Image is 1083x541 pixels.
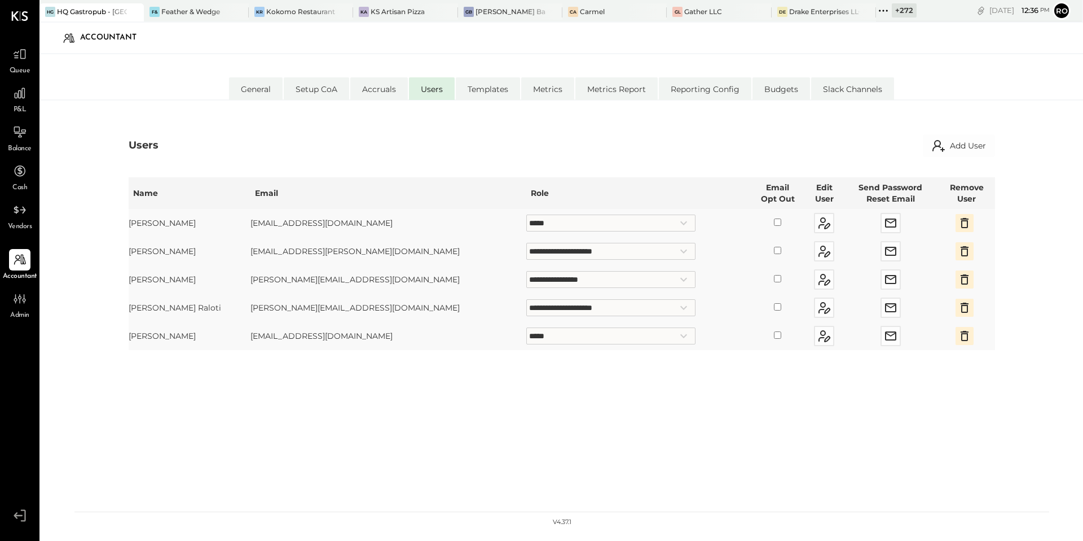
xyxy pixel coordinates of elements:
[8,144,32,154] span: Balance
[250,294,526,322] td: [PERSON_NAME][EMAIL_ADDRESS][DOMAIN_NAME]
[161,7,220,16] div: Feather & Wedge
[892,3,917,18] div: + 272
[284,77,349,100] li: Setup CoA
[1053,2,1071,20] button: Ro
[521,77,574,100] li: Metrics
[57,7,127,16] div: HQ Gastropub - [GEOGRAPHIC_DATA]
[1,199,39,232] a: Vendors
[1,82,39,115] a: P&L
[266,7,335,16] div: Kokomo Restaurant
[80,29,148,47] div: Accountant
[553,518,571,527] div: v 4.37.1
[659,77,751,100] li: Reporting Config
[10,311,29,321] span: Admin
[672,7,683,17] div: GL
[129,177,250,209] th: Name
[464,7,474,17] div: GB
[129,237,250,265] td: [PERSON_NAME]
[476,7,545,16] div: [PERSON_NAME] Back Bay
[359,7,369,17] div: KA
[575,77,658,100] li: Metrics Report
[989,5,1050,16] div: [DATE]
[129,265,250,294] td: [PERSON_NAME]
[456,77,520,100] li: Templates
[1,121,39,154] a: Balance
[806,177,843,209] th: Edit User
[250,177,526,209] th: Email
[149,7,160,17] div: F&
[250,209,526,237] td: [EMAIL_ADDRESS][DOMAIN_NAME]
[371,7,425,16] div: KS Artisan Pizza
[129,322,250,350] td: [PERSON_NAME]
[250,237,526,265] td: [EMAIL_ADDRESS][PERSON_NAME][DOMAIN_NAME]
[250,265,526,294] td: [PERSON_NAME][EMAIL_ADDRESS][DOMAIN_NAME]
[1,249,39,282] a: Accountant
[10,66,30,76] span: Queue
[789,7,859,16] div: Drake Enterprises LLC
[254,7,265,17] div: KR
[750,177,806,209] th: Email Opt Out
[350,77,408,100] li: Accruals
[975,5,987,16] div: copy link
[526,177,750,209] th: Role
[129,209,250,237] td: [PERSON_NAME]
[129,294,250,322] td: [PERSON_NAME] Raloti
[3,272,37,282] span: Accountant
[752,77,810,100] li: Budgets
[684,7,722,16] div: Gather LLC
[12,183,27,193] span: Cash
[923,134,995,157] button: Add User
[129,138,159,153] div: Users
[8,222,32,232] span: Vendors
[1,160,39,193] a: Cash
[811,77,894,100] li: Slack Channels
[568,7,578,17] div: Ca
[1,43,39,76] a: Queue
[250,322,526,350] td: [EMAIL_ADDRESS][DOMAIN_NAME]
[1,288,39,321] a: Admin
[580,7,605,16] div: Carmel
[229,77,283,100] li: General
[777,7,787,17] div: DE
[409,77,455,100] li: Users
[843,177,939,209] th: Send Password Reset Email
[14,105,27,115] span: P&L
[45,7,55,17] div: HG
[939,177,995,209] th: Remove User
